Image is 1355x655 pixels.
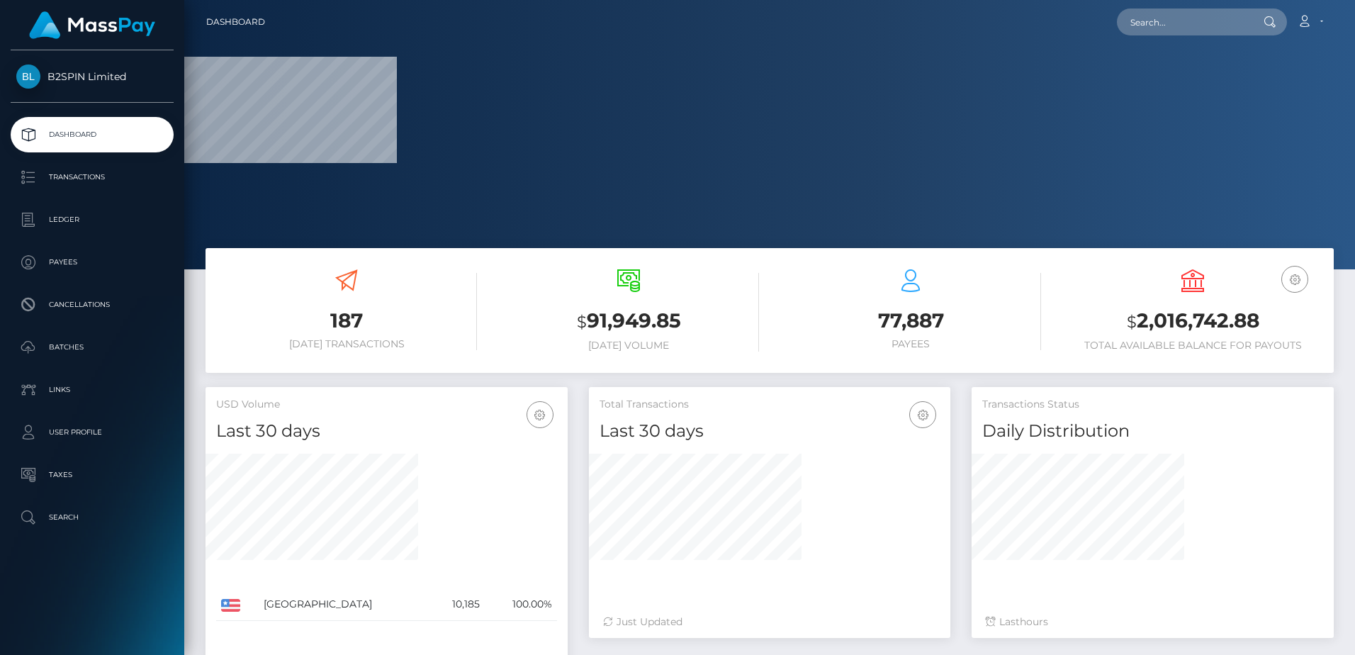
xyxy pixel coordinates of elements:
a: Search [11,500,174,535]
a: Links [11,372,174,408]
div: Last hours [986,615,1320,629]
a: Transactions [11,159,174,195]
a: Payees [11,245,174,280]
p: Batches [16,337,168,358]
h4: Last 30 days [216,419,557,444]
h6: [DATE] Transactions [216,338,477,350]
h3: 2,016,742.88 [1062,307,1323,336]
p: User Profile [16,422,168,443]
p: Payees [16,252,168,273]
p: Ledger [16,209,168,230]
h5: Total Transactions [600,398,940,412]
span: B2SPIN Limited [11,70,174,83]
h3: 91,949.85 [498,307,759,336]
h4: Last 30 days [600,419,940,444]
p: Dashboard [16,124,168,145]
h3: 187 [216,307,477,335]
a: Cancellations [11,287,174,323]
p: Search [16,507,168,528]
h5: Transactions Status [982,398,1323,412]
small: $ [577,312,587,332]
img: B2SPIN Limited [16,65,40,89]
td: 10,185 [430,588,485,621]
p: Links [16,379,168,401]
a: User Profile [11,415,174,450]
small: $ [1127,312,1137,332]
a: Dashboard [11,117,174,152]
p: Transactions [16,167,168,188]
p: Taxes [16,464,168,486]
h5: USD Volume [216,398,557,412]
h6: [DATE] Volume [498,340,759,352]
p: Cancellations [16,294,168,315]
td: [GEOGRAPHIC_DATA] [259,588,431,621]
img: MassPay Logo [29,11,155,39]
input: Search... [1117,9,1250,35]
h3: 77,887 [780,307,1041,335]
a: Taxes [11,457,174,493]
a: Ledger [11,202,174,237]
h4: Daily Distribution [982,419,1323,444]
a: Dashboard [206,7,265,37]
td: 100.00% [485,588,557,621]
div: Just Updated [603,615,937,629]
h6: Total Available Balance for Payouts [1062,340,1323,352]
a: Batches [11,330,174,365]
img: US.png [221,599,240,612]
h6: Payees [780,338,1041,350]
